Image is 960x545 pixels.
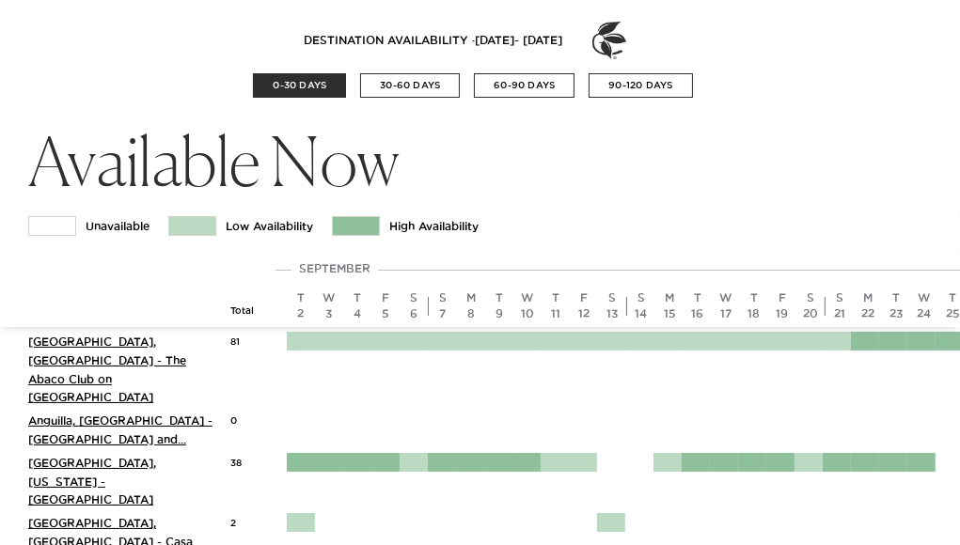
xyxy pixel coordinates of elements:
[433,306,452,322] div: 7
[830,290,849,306] div: S
[546,290,565,306] div: T
[216,217,333,236] td: Low Availability
[360,73,460,98] button: 30-60 DAYS
[801,290,820,306] div: S
[376,306,395,322] div: 5
[887,290,905,306] div: T
[490,306,509,322] div: 9
[462,306,480,322] div: 8
[474,73,574,98] button: 60-90 DAYS
[590,22,628,59] img: ER_Logo_Bug_Dark_Grey.a7df47556c74605c8875.png
[716,306,735,322] div: 17
[773,290,792,306] div: F
[603,306,622,322] div: 13
[773,306,792,322] div: 19
[230,332,259,349] div: 81
[230,453,259,470] div: 38
[404,290,423,306] div: S
[574,306,593,322] div: 12
[28,414,212,445] a: Anguilla, [GEOGRAPHIC_DATA] - [GEOGRAPHIC_DATA] and...
[76,217,169,236] td: Unavailable
[574,290,593,306] div: F
[490,290,509,306] div: T
[433,290,452,306] div: S
[801,306,820,322] div: 20
[230,411,259,428] div: 0
[632,290,651,306] div: S
[28,117,932,197] h1: Available Now
[380,217,498,236] td: High Availability
[858,306,877,322] div: 22
[291,259,378,278] div: September
[28,335,186,403] a: [GEOGRAPHIC_DATA], [GEOGRAPHIC_DATA] - The Abaco Club on [GEOGRAPHIC_DATA]
[462,290,480,306] div: M
[348,306,367,322] div: 4
[230,513,259,530] div: 2
[745,290,763,306] div: T
[589,73,692,98] button: 90-120 DAYS
[291,306,310,322] div: 2
[518,306,537,322] div: 10
[745,306,763,322] div: 18
[376,290,395,306] div: F
[632,306,651,322] div: 14
[830,306,849,322] div: 21
[230,304,259,318] div: Total
[915,306,934,322] div: 24
[716,290,735,306] div: W
[660,290,679,306] div: M
[518,290,537,306] div: W
[858,290,877,306] div: M
[688,290,707,306] div: T
[546,306,565,322] div: 11
[348,290,367,306] div: T
[688,306,707,322] div: 16
[253,73,346,98] button: 0-30 DAYS
[320,290,338,306] div: W
[603,290,622,306] div: S
[404,306,423,322] div: 6
[304,34,562,47] div: DESTINATION AVAILABILITY · [DATE] - [DATE]
[320,306,338,322] div: 3
[660,306,679,322] div: 15
[28,457,156,506] a: [GEOGRAPHIC_DATA], [US_STATE] - [GEOGRAPHIC_DATA]
[887,306,905,322] div: 23
[291,290,310,306] div: T
[915,290,934,306] div: W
